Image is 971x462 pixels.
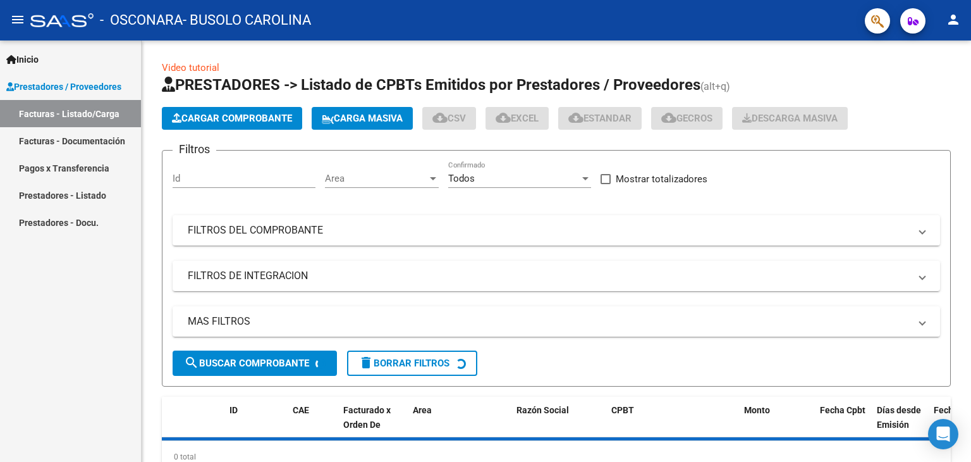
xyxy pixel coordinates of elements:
[312,107,413,130] button: Carga Masiva
[338,397,408,453] datatable-header-cell: Facturado x Orden De
[162,62,219,73] a: Video tutorial
[485,107,549,130] button: EXCEL
[229,405,238,415] span: ID
[10,12,25,27] mat-icon: menu
[606,397,739,453] datatable-header-cell: CPBT
[188,223,910,237] mat-panel-title: FILTROS DEL COMPROBANTE
[422,107,476,130] button: CSV
[815,397,872,453] datatable-header-cell: Fecha Cpbt
[516,405,569,415] span: Razón Social
[413,405,432,415] span: Area
[358,358,449,369] span: Borrar Filtros
[173,351,337,376] button: Buscar Comprobante
[173,140,216,158] h3: Filtros
[183,6,311,34] span: - BUSOLO CAROLINA
[343,405,391,430] span: Facturado x Orden De
[100,6,183,34] span: - OSCONARA
[661,113,712,124] span: Gecros
[188,315,910,328] mat-panel-title: MAS FILTROS
[511,397,606,453] datatable-header-cell: Razón Social
[872,397,929,453] datatable-header-cell: Días desde Emisión
[322,113,403,124] span: Carga Masiva
[820,405,865,415] span: Fecha Cpbt
[877,405,921,430] span: Días desde Emisión
[742,113,838,124] span: Descarga Masiva
[732,107,848,130] app-download-masive: Descarga masiva de comprobantes (adjuntos)
[611,405,634,415] span: CPBT
[700,80,730,92] span: (alt+q)
[496,113,539,124] span: EXCEL
[558,107,642,130] button: Estandar
[347,351,477,376] button: Borrar Filtros
[928,419,958,449] div: Open Intercom Messenger
[184,355,199,370] mat-icon: search
[325,173,427,184] span: Area
[732,107,848,130] button: Descarga Masiva
[568,113,632,124] span: Estandar
[162,107,302,130] button: Cargar Comprobante
[432,113,466,124] span: CSV
[568,110,583,125] mat-icon: cloud_download
[184,358,309,369] span: Buscar Comprobante
[293,405,309,415] span: CAE
[188,269,910,283] mat-panel-title: FILTROS DE INTEGRACION
[162,76,700,94] span: PRESTADORES -> Listado de CPBTs Emitidos por Prestadores / Proveedores
[448,173,475,184] span: Todos
[6,53,39,66] span: Inicio
[496,110,511,125] mat-icon: cloud_download
[616,172,707,187] span: Mostrar totalizadores
[651,107,723,130] button: Gecros
[6,80,121,94] span: Prestadores / Proveedores
[173,215,940,246] mat-expansion-panel-header: FILTROS DEL COMPROBANTE
[661,110,676,125] mat-icon: cloud_download
[934,405,969,430] span: Fecha Recibido
[288,397,338,453] datatable-header-cell: CAE
[173,261,940,291] mat-expansion-panel-header: FILTROS DE INTEGRACION
[172,113,292,124] span: Cargar Comprobante
[744,405,770,415] span: Monto
[432,110,448,125] mat-icon: cloud_download
[358,355,374,370] mat-icon: delete
[173,306,940,337] mat-expansion-panel-header: MAS FILTROS
[224,397,288,453] datatable-header-cell: ID
[946,12,961,27] mat-icon: person
[408,397,493,453] datatable-header-cell: Area
[739,397,815,453] datatable-header-cell: Monto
